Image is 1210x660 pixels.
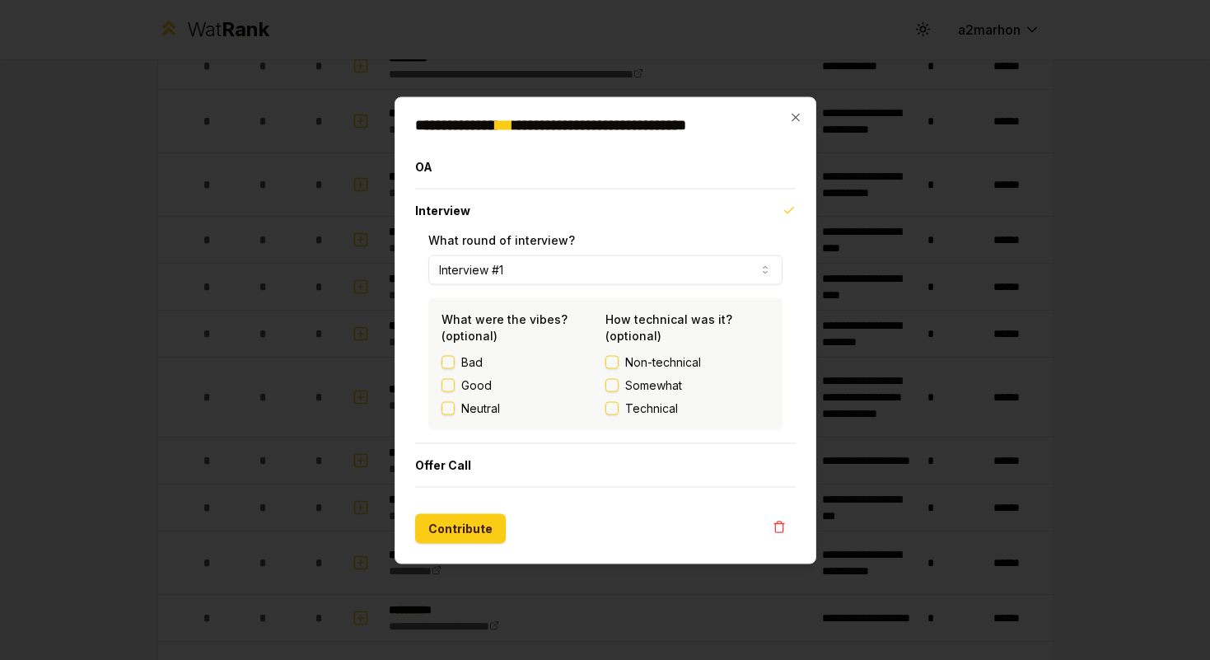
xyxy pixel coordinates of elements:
[605,378,619,391] button: Somewhat
[605,311,732,342] label: How technical was it? (optional)
[428,232,575,246] label: What round of interview?
[415,232,796,442] div: Interview
[415,189,796,232] button: Interview
[605,401,619,414] button: Technical
[415,145,796,188] button: OA
[625,400,678,416] span: Technical
[625,353,701,370] span: Non-technical
[441,311,568,342] label: What were the vibes? (optional)
[461,353,483,370] label: Bad
[461,400,500,416] label: Neutral
[461,377,492,393] label: Good
[625,377,682,393] span: Somewhat
[415,443,796,486] button: Offer Call
[415,513,506,543] button: Contribute
[605,355,619,368] button: Non-technical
